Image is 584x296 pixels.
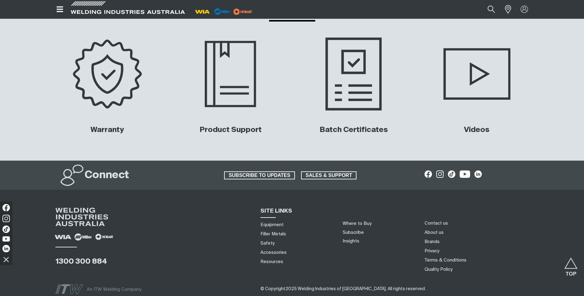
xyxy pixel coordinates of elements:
[343,239,359,243] a: Insights
[301,171,357,179] a: SALES & SUPPORT
[91,126,124,134] a: Warranty
[225,171,294,179] span: SUBSCRIBE TO UPDATES
[425,238,440,245] a: Brands
[232,7,254,16] img: miller
[464,126,489,134] a: Videos
[481,2,502,16] button: Search products
[2,204,10,211] img: Facebook
[260,208,292,214] span: SITE LINKS
[425,248,439,254] a: Privacy
[425,266,453,273] a: Quality Policy
[425,229,444,236] a: About us
[55,258,107,265] a: 1300 300 884
[224,171,295,179] a: SUBSCRIBE TO UPDATES
[343,221,372,226] a: Where to Buy
[297,36,410,112] a: Batch Certificates
[260,240,275,246] a: Safety
[258,220,335,266] nav: Sitemap
[473,2,501,16] input: Product name or item number...
[422,218,540,274] nav: Footer
[260,287,426,291] span: © Copyright 2025 Welding Industries of [GEOGRAPHIC_DATA] . All rights reserved.
[87,287,141,292] span: An ITW Welding Company
[2,236,10,242] img: YouTube
[85,169,129,182] h2: Connect
[425,220,448,226] a: Contact us
[343,230,364,235] a: Subscribe
[260,249,287,256] a: Accessories
[174,36,287,112] img: Product Support
[260,231,286,237] a: Filler Metals
[420,36,534,112] img: Videos
[1,254,11,265] img: hide socials
[260,258,283,265] a: Resources
[564,258,578,271] button: Scroll to top
[302,171,356,179] span: SALES & SUPPORT
[291,32,416,115] img: Batch Certificates
[51,36,164,112] img: Warranty
[2,215,10,222] img: Instagram
[320,126,388,134] a: Batch Certificates
[232,9,254,14] a: miller
[199,126,262,134] a: Product Support
[2,245,10,252] img: LinkedIn
[425,257,466,263] a: Terms & Conditions
[2,226,10,233] img: TikTok
[260,222,284,228] a: Equipment
[260,286,426,291] span: ​​​​​​​​​​​​​​​​​​ ​​​​​​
